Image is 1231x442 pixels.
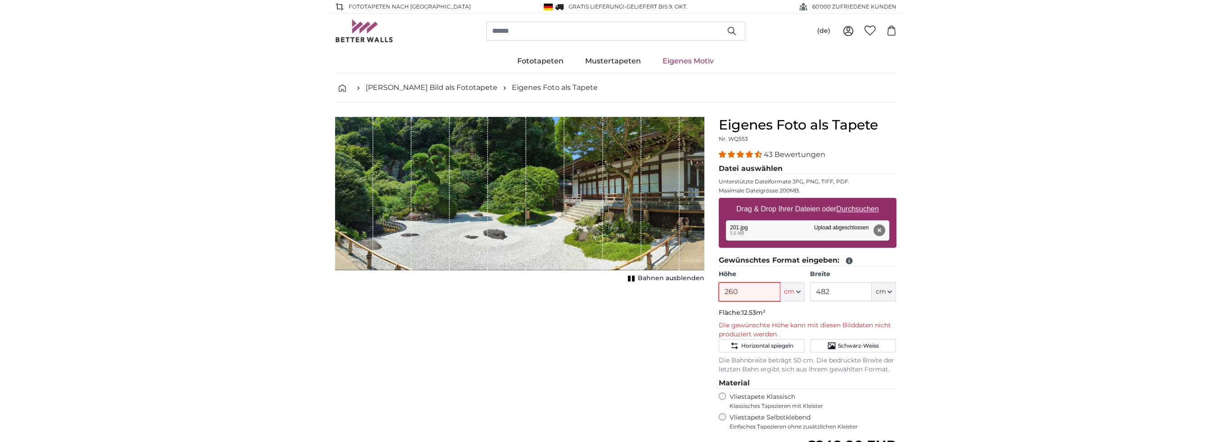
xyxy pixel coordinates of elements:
p: Die Bahnbreite beträgt 50 cm. Die bedruckte Breite der letzten Bahn ergibt sich aus Ihrem gewählt... [719,356,896,374]
span: 4.40 stars [719,150,764,159]
a: [PERSON_NAME] Bild als Fototapete [366,82,497,93]
p: Unterstützte Dateiformate JPG, PNG, TIFF, PDF. [719,178,896,185]
span: Einfaches Tapezieren ohne zusätzlichen Kleister [730,423,896,430]
p: Die gewünschte Höhe kann mit diesen Bilddaten nicht produziert werden. [719,321,896,339]
a: Eigenes Motiv [652,49,725,73]
span: Klassisches Tapezieren mit Kleister [730,402,889,410]
legend: Datei auswählen [719,163,896,174]
p: Maximale Dateigrösse 200MB. [719,187,896,194]
a: Mustertapeten [574,49,652,73]
legend: Material [719,378,896,389]
span: 60'000 ZUFRIEDENE KUNDEN [812,3,896,11]
button: Bahnen ausblenden [625,272,704,285]
span: - [624,3,688,10]
img: Deutschland [544,4,553,10]
label: Drag & Drop Ihrer Dateien oder [733,200,882,218]
button: Horizontal spiegeln [719,339,805,353]
a: Eigenes Foto als Tapete [512,82,598,93]
label: Vliestapete Klassisch [730,393,889,410]
span: Bahnen ausblenden [638,274,704,283]
span: 43 Bewertungen [764,150,825,159]
span: GRATIS Lieferung! [568,3,624,10]
span: Geliefert bis 9. Okt. [627,3,688,10]
span: Horizontal spiegeln [741,342,793,349]
button: (de) [810,23,837,39]
span: Schwarz-Weiss [838,342,879,349]
span: Fototapeten nach [GEOGRAPHIC_DATA] [349,3,471,11]
button: cm [872,282,896,301]
span: cm [875,287,886,296]
a: Fototapeten [506,49,574,73]
div: 1 of 1 [335,117,704,285]
label: Breite [810,270,896,279]
label: Höhe [719,270,805,279]
button: cm [780,282,805,301]
span: Nr. WQ553 [719,135,748,142]
p: Fläche: [719,308,896,317]
span: cm [784,287,794,296]
button: Schwarz-Weiss [810,339,896,353]
label: Vliestapete Selbstklebend [730,413,896,430]
legend: Gewünschtes Format eingeben: [719,255,896,266]
nav: breadcrumbs [335,73,896,103]
u: Durchsuchen [836,205,878,213]
img: Betterwalls [335,19,394,42]
h1: Eigenes Foto als Tapete [719,117,896,133]
span: 12.53m² [742,308,765,317]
